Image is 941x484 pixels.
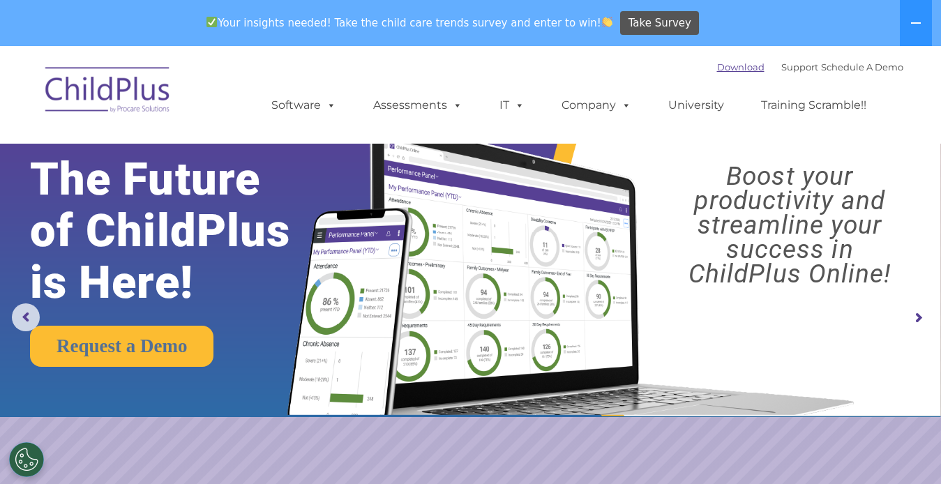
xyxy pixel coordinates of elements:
[9,442,44,477] button: Cookies Settings
[620,11,699,36] a: Take Survey
[548,91,645,119] a: Company
[38,57,178,127] img: ChildPlus by Procare Solutions
[781,61,818,73] a: Support
[821,61,903,73] a: Schedule A Demo
[206,17,217,27] img: ✅
[201,9,619,36] span: Your insights needed! Take the child care trends survey and enter to win!
[485,91,539,119] a: IT
[717,61,903,73] font: |
[30,153,331,308] rs-layer: The Future of ChildPlus is Here!
[257,91,350,119] a: Software
[194,149,253,160] span: Phone number
[747,91,880,119] a: Training Scramble!!
[717,61,765,73] a: Download
[650,164,929,286] rs-layer: Boost your productivity and streamline your success in ChildPlus Online!
[602,17,612,27] img: 👏
[30,326,213,367] a: Request a Demo
[194,92,236,103] span: Last name
[359,91,476,119] a: Assessments
[654,91,738,119] a: University
[628,11,691,36] span: Take Survey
